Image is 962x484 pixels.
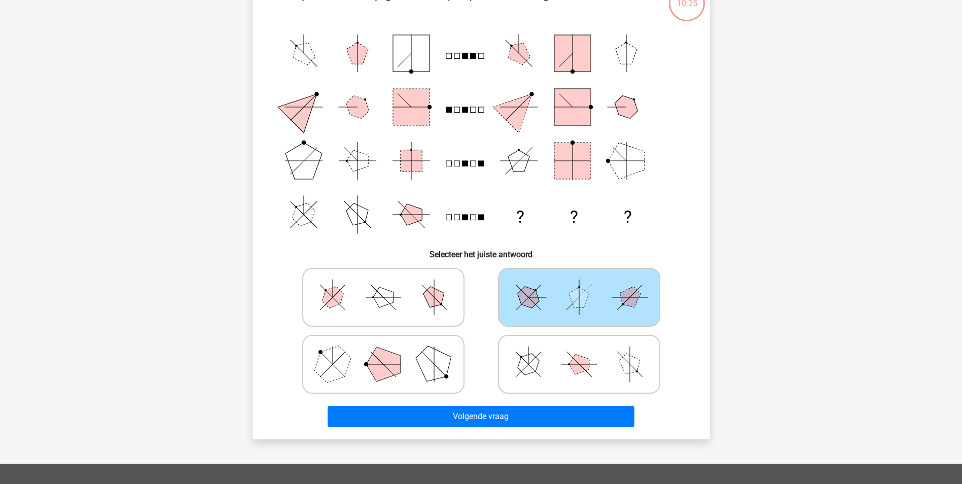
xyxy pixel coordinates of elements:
text: ? [516,207,524,227]
h6: Selecteer het juiste antwoord [269,241,694,259]
text: ? [569,207,578,227]
text: ? [624,207,632,227]
button: Volgende vraag [328,406,634,427]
